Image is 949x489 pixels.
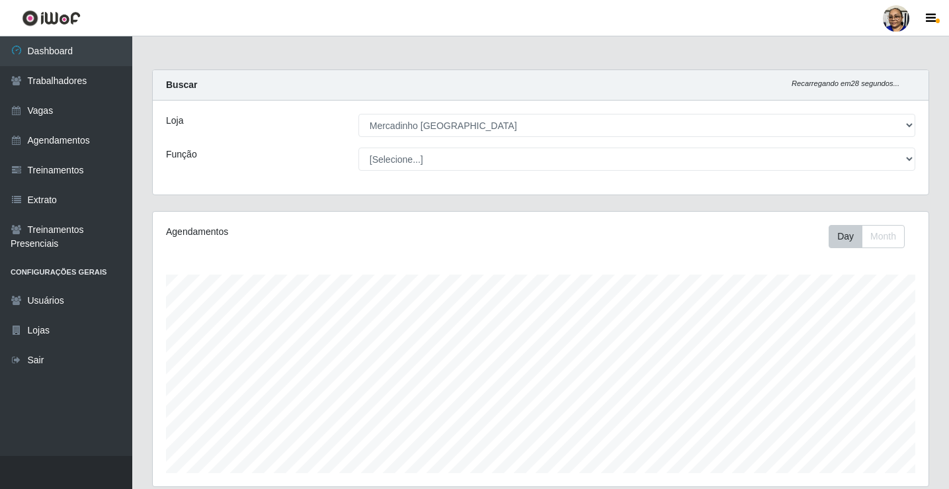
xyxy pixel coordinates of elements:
div: First group [829,225,905,248]
i: Recarregando em 28 segundos... [792,79,899,87]
div: Agendamentos [166,225,467,239]
strong: Buscar [166,79,197,90]
label: Loja [166,114,183,128]
div: Toolbar with button groups [829,225,915,248]
label: Função [166,148,197,161]
img: CoreUI Logo [22,10,81,26]
button: Month [862,225,905,248]
button: Day [829,225,862,248]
